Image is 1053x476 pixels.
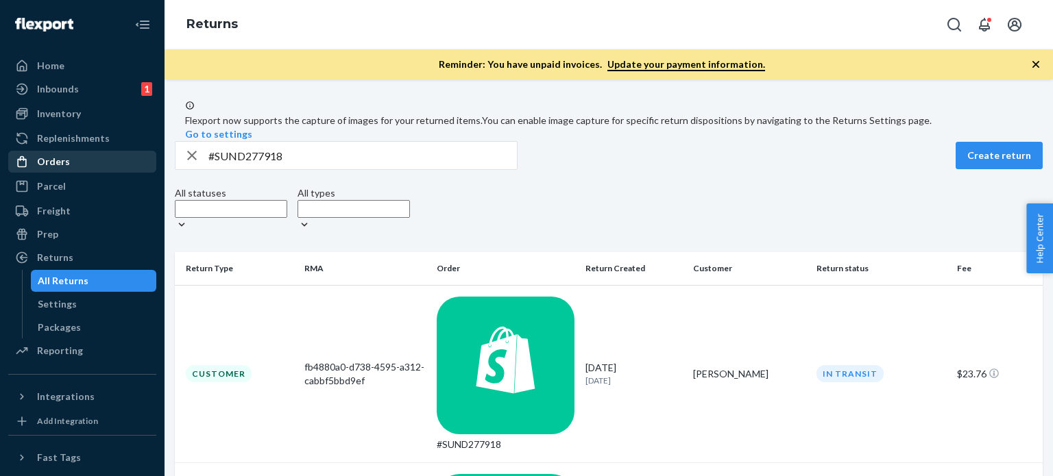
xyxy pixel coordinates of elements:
button: Fast Tags [8,447,156,468]
div: Integrations [37,390,95,403]
ol: breadcrumbs [175,5,249,45]
th: Order [431,252,580,285]
div: All types [298,186,410,200]
div: Home [37,59,64,73]
div: Reporting [37,344,83,358]
div: Parcel [37,179,66,193]
div: 1 [141,82,152,96]
a: Returns [186,16,238,32]
a: Inventory [8,103,156,125]
div: Add Integration [37,415,98,427]
button: Integrations [8,386,156,408]
a: Update your payment information. [607,58,765,71]
span: You can enable image capture for specific return dispositions by navigating to the Returns Settin... [482,114,932,126]
a: Freight [8,200,156,222]
div: [DATE] [585,361,682,386]
button: Create return [956,142,1043,169]
th: Return Created [580,252,688,285]
a: Packages [31,316,157,338]
div: fb4880a0-d738-4595-a312-cabbf5bbd9ef [304,360,426,388]
button: Open Search Box [941,11,968,38]
a: Returns [8,247,156,268]
div: Orders [37,155,70,168]
th: Return status [811,252,952,285]
div: [PERSON_NAME] [693,367,806,381]
div: Replenishments [37,131,110,145]
a: Orders [8,151,156,173]
th: Fee [952,252,1043,285]
img: Flexport logo [15,18,73,32]
a: Settings [31,293,157,315]
div: Freight [37,204,71,218]
button: Close Navigation [129,11,156,38]
a: All Returns [31,270,157,292]
a: Reporting [8,340,156,362]
input: All statuses [175,200,287,218]
div: Packages [38,321,81,334]
div: Settings [38,297,77,311]
div: Fast Tags [37,451,81,464]
a: Add Integration [8,413,156,429]
a: Prep [8,223,156,245]
th: RMA [299,252,431,285]
th: Customer [688,252,812,285]
input: All types [298,200,410,218]
a: Parcel [8,175,156,197]
div: Returns [37,251,73,264]
td: $23.76 [952,285,1043,462]
div: Customer [186,365,252,382]
input: Search returns by rma, id, tracking number [208,142,517,169]
a: Replenishments [8,127,156,149]
div: #SUND277918 [437,438,574,451]
button: Open notifications [971,11,998,38]
div: All statuses [175,186,287,200]
div: In Transit [816,365,884,382]
button: Help Center [1026,203,1053,273]
button: Open account menu [1001,11,1028,38]
p: Reminder: You have unpaid invoices. [439,58,765,71]
th: Return Type [175,252,299,285]
div: Inbounds [37,82,79,96]
a: Home [8,55,156,77]
div: Inventory [37,107,81,121]
div: Prep [37,227,58,241]
p: [DATE] [585,375,682,386]
span: Flexport now supports the capture of images for your returned items. [185,114,482,126]
button: Go to settings [185,127,252,141]
div: All Returns [38,274,88,288]
a: Inbounds1 [8,78,156,100]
